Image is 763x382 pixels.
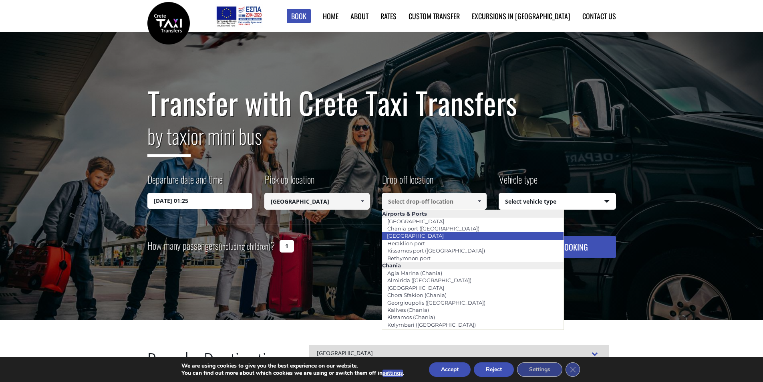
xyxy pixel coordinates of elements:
[350,11,368,21] a: About
[147,121,191,157] span: by taxi
[499,193,616,210] span: Select vehicle type
[382,319,481,330] a: Kolymbari ([GEOGRAPHIC_DATA])
[382,223,485,234] a: Chania port ([GEOGRAPHIC_DATA])
[582,11,616,21] a: Contact us
[215,4,263,28] img: e-bannersEUERDF180X90.jpg
[147,236,275,256] label: How many passengers ?
[264,193,370,210] input: Select pickup location
[382,282,449,293] a: [GEOGRAPHIC_DATA]
[287,9,311,24] a: Book
[382,238,430,249] a: Heraklion port
[472,11,570,21] a: Excursions in [GEOGRAPHIC_DATA]
[264,172,314,193] label: Pick up location
[382,289,452,301] a: Chora Sfakion (Chania)
[181,370,404,377] p: You can find out more about which cookies we are using or switch them off in .
[147,119,616,163] h2: or mini bus
[382,245,490,256] a: Kissamos port ([GEOGRAPHIC_DATA])
[219,240,270,252] small: (including children)
[566,362,580,377] button: Close GDPR Cookie Banner
[382,275,477,286] a: Almirida ([GEOGRAPHIC_DATA])
[147,2,190,44] img: Crete Taxi Transfers | Safe Taxi Transfer Services from to Heraklion Airport, Chania Airport, Ret...
[147,345,203,382] span: Popular
[474,362,514,377] button: Reject
[356,193,369,210] a: Show All Items
[382,297,491,308] a: Georgioupolis ([GEOGRAPHIC_DATA])
[382,253,436,264] a: Rethymnon port
[383,370,403,377] button: settings
[380,11,397,21] a: Rates
[382,267,447,279] a: Agia Marina (Chania)
[181,362,404,370] p: We are using cookies to give you the best experience on our website.
[499,172,538,193] label: Vehicle type
[147,86,616,119] h1: Transfer with Crete Taxi Transfers
[382,193,487,210] input: Select drop-off location
[382,311,440,323] a: Kissamos (Chania)
[309,345,609,362] div: [GEOGRAPHIC_DATA]
[147,18,190,26] a: Crete Taxi Transfers | Safe Taxi Transfer Services from to Heraklion Airport, Chania Airport, Ret...
[147,172,223,193] label: Departure date and time
[517,362,562,377] button: Settings
[429,362,471,377] button: Accept
[382,216,449,227] a: [GEOGRAPHIC_DATA]
[382,172,433,193] label: Drop off location
[409,11,460,21] a: Custom Transfer
[473,193,486,210] a: Show All Items
[323,11,338,21] a: Home
[382,304,434,315] a: Kalives (Chania)
[382,230,449,241] a: [GEOGRAPHIC_DATA]
[382,210,564,217] li: Airports & Ports
[382,262,564,269] li: Chania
